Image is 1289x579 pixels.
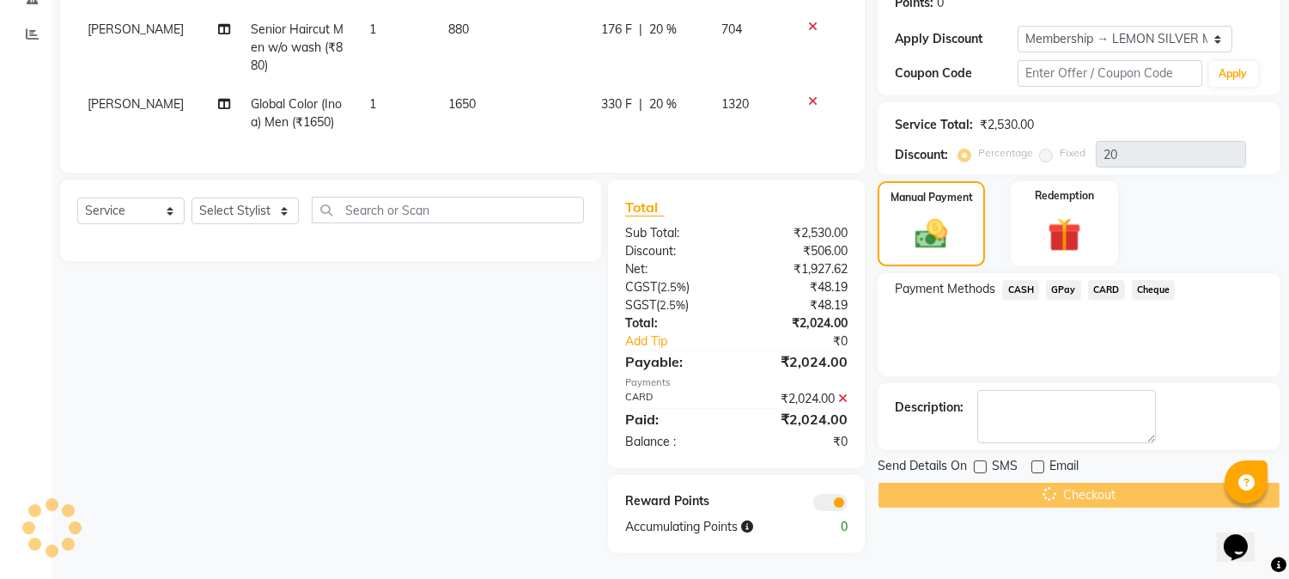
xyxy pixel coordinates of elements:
span: 20 % [649,95,677,113]
div: Description: [895,399,964,417]
span: Send Details On [878,457,967,478]
a: Add Tip [612,332,757,350]
span: 704 [721,21,742,37]
span: | [639,21,642,39]
button: Apply [1209,61,1258,87]
div: Discount: [895,146,948,164]
span: Email [1049,457,1079,478]
div: 0 [799,518,860,536]
label: Fixed [1060,145,1085,161]
div: Total: [612,314,737,332]
div: Reward Points [612,492,737,511]
div: Sub Total: [612,224,737,242]
span: [PERSON_NAME] [88,21,184,37]
img: _cash.svg [905,216,957,253]
span: 330 F [601,95,632,113]
div: Accumulating Points [612,518,799,536]
span: CASH [1002,280,1039,300]
div: ₹2,530.00 [980,116,1034,134]
div: ₹506.00 [737,242,861,260]
div: ₹1,927.62 [737,260,861,278]
span: 2.5% [660,298,685,312]
span: SMS [992,457,1018,478]
div: ₹2,024.00 [737,314,861,332]
div: Service Total: [895,116,973,134]
span: 20 % [649,21,677,39]
span: Cheque [1132,280,1176,300]
div: ₹48.19 [737,296,861,314]
div: ₹2,024.00 [737,390,861,408]
span: CARD [1088,280,1125,300]
span: CGST [625,279,657,295]
div: Paid: [612,409,737,430]
div: ₹2,024.00 [737,351,861,372]
span: 1 [369,21,376,37]
div: ₹2,024.00 [737,409,861,430]
div: Net: [612,260,737,278]
div: Payments [625,375,848,390]
div: ₹2,530.00 [737,224,861,242]
span: 1 [369,96,376,112]
span: 2.5% [660,280,686,294]
span: Senior Haircut Men w/o wash (₹880) [251,21,344,73]
span: Total [625,198,665,216]
div: ₹48.19 [737,278,861,296]
div: CARD [612,390,737,408]
label: Percentage [978,145,1033,161]
div: ( ) [612,296,737,314]
span: Payment Methods [895,280,995,298]
div: Payable: [612,351,737,372]
label: Redemption [1035,188,1094,204]
img: _gift.svg [1037,214,1091,256]
span: SGST [625,297,656,313]
iframe: chat widget [1217,510,1272,562]
input: Search or Scan [312,197,584,223]
span: [PERSON_NAME] [88,96,184,112]
span: | [639,95,642,113]
input: Enter Offer / Coupon Code [1018,60,1201,87]
span: GPay [1046,280,1081,300]
label: Manual Payment [891,190,973,205]
span: 1650 [448,96,476,112]
div: ₹0 [757,332,861,350]
div: Discount: [612,242,737,260]
div: Apply Discount [895,30,1018,48]
div: Coupon Code [895,64,1018,82]
span: 880 [448,21,469,37]
span: 1320 [721,96,749,112]
div: Balance : [612,433,737,451]
span: Global Color (Inoa) Men (₹1650) [251,96,342,130]
div: ( ) [612,278,737,296]
span: 176 F [601,21,632,39]
div: ₹0 [737,433,861,451]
